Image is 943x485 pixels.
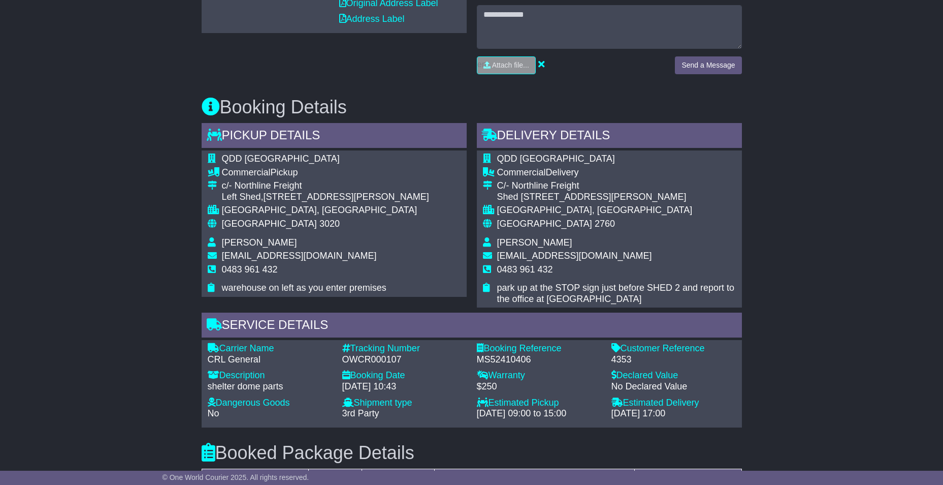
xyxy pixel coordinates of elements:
[208,370,332,381] div: Description
[222,154,340,164] span: QDD [GEOGRAPHIC_DATA]
[339,14,405,24] a: Address Label
[342,343,467,354] div: Tracking Number
[497,154,615,164] span: QDD [GEOGRAPHIC_DATA]
[162,473,309,481] span: © One World Courier 2025. All rights reserved.
[222,251,377,261] span: [EMAIL_ADDRESS][DOMAIN_NAME]
[222,219,317,229] span: [GEOGRAPHIC_DATA]
[497,192,736,203] div: Shed [STREET_ADDRESS][PERSON_NAME]
[222,192,429,203] div: Left Shed,[STREET_ADDRESS][PERSON_NAME]
[477,408,601,419] div: [DATE] 09:00 to 15:00
[477,343,601,354] div: Booking Reference
[208,343,332,354] div: Carrier Name
[497,283,735,304] span: park up at the STOP sign just before SHED 2 and report to the office at [GEOGRAPHIC_DATA]
[222,283,386,293] span: warehouse on left as you enter premises
[202,123,467,150] div: Pickup Details
[222,237,297,248] span: [PERSON_NAME]
[611,343,736,354] div: Customer Reference
[222,264,278,275] span: 0483 961 432
[611,381,736,392] div: No Declared Value
[497,167,736,178] div: Delivery
[342,408,379,418] span: 3rd Party
[497,251,652,261] span: [EMAIL_ADDRESS][DOMAIN_NAME]
[497,205,736,216] div: [GEOGRAPHIC_DATA], [GEOGRAPHIC_DATA]
[611,370,736,381] div: Declared Value
[497,167,546,177] span: Commercial
[595,219,615,229] span: 2760
[497,264,553,275] span: 0483 961 432
[342,398,467,409] div: Shipment type
[208,354,332,366] div: CRL General
[222,167,429,178] div: Pickup
[342,354,467,366] div: OWCR000107
[675,56,741,74] button: Send a Message
[611,398,736,409] div: Estimated Delivery
[342,370,467,381] div: Booking Date
[222,167,271,177] span: Commercial
[208,381,332,392] div: shelter dome parts
[497,180,736,192] div: C/- Northline Freight
[208,398,332,409] div: Dangerous Goods
[477,370,601,381] div: Warranty
[611,354,736,366] div: 4353
[222,180,429,192] div: c/- Northline Freight
[222,205,429,216] div: [GEOGRAPHIC_DATA], [GEOGRAPHIC_DATA]
[497,237,572,248] span: [PERSON_NAME]
[202,97,742,117] h3: Booking Details
[611,408,736,419] div: [DATE] 17:00
[477,354,601,366] div: MS52410406
[202,313,742,340] div: Service Details
[342,381,467,392] div: [DATE] 10:43
[497,219,592,229] span: [GEOGRAPHIC_DATA]
[319,219,340,229] span: 3020
[477,123,742,150] div: Delivery Details
[208,408,219,418] span: No
[477,398,601,409] div: Estimated Pickup
[477,381,601,392] div: $250
[202,443,742,463] h3: Booked Package Details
